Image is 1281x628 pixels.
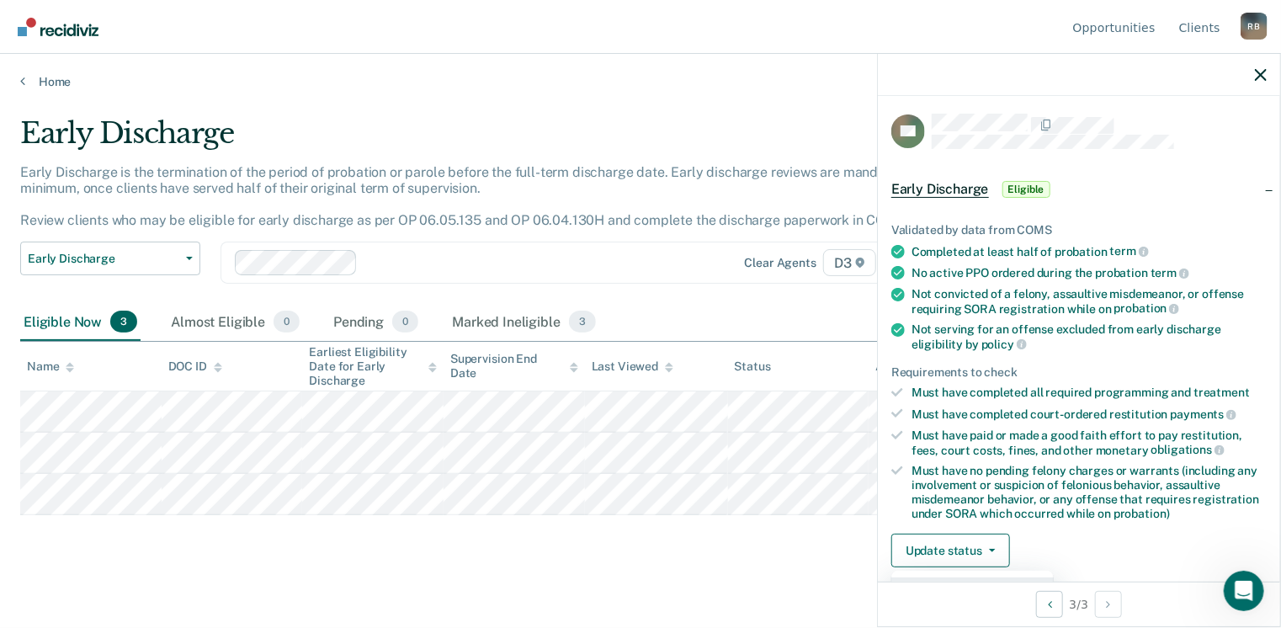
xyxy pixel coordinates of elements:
div: Requirements to check [891,365,1267,380]
div: DOC ID [168,359,222,374]
span: Eligible [1002,181,1050,198]
button: Next Opportunity [1095,591,1122,618]
span: D3 [823,249,876,276]
div: Completed at least half of probation [912,244,1267,259]
button: Update status [891,534,1010,567]
div: Almost Eligible [167,304,303,341]
div: Must have paid or made a good faith effort to pay restitution, fees, court costs, fines, and othe... [912,428,1267,457]
span: treatment [1193,386,1250,399]
span: probation) [1114,507,1170,520]
div: Validated by data from COMS [891,223,1267,237]
span: probation [1114,301,1180,315]
span: term [1151,266,1189,279]
div: 3 / 3 [878,582,1280,626]
a: Home [20,74,1261,89]
span: Early Discharge [28,252,179,266]
div: Assigned to [875,359,954,374]
span: obligations [1151,443,1225,456]
div: Must have completed all required programming and [912,386,1267,400]
div: Eligible Now [20,304,141,341]
div: Last Viewed [592,359,673,374]
div: Early DischargeEligible [878,162,1280,216]
span: 0 [392,311,418,333]
button: [PERSON_NAME] [891,577,1054,604]
div: R B [1241,13,1268,40]
div: Earliest Eligibility Date for Early Discharge [309,345,437,387]
div: Early Discharge [20,116,981,164]
span: Early Discharge [891,181,989,198]
div: Pending [330,304,422,341]
div: No active PPO ordered during the probation [912,265,1267,280]
div: Not convicted of a felony, assaultive misdemeanor, or offense requiring SORA registration while on [912,287,1267,316]
span: 0 [274,311,300,333]
span: payments [1171,407,1237,421]
button: Profile dropdown button [1241,13,1268,40]
span: term [1110,244,1149,258]
div: Clear agents [745,256,816,270]
button: Previous Opportunity [1036,591,1063,618]
div: Must have completed court-ordered restitution [912,407,1267,422]
div: Not serving for an offense excluded from early discharge eligibility by [912,322,1267,351]
iframe: Intercom live chat [1224,571,1264,611]
p: Early Discharge is the termination of the period of probation or parole before the full-term disc... [20,164,925,229]
span: 3 [110,311,137,333]
span: 3 [569,311,596,333]
div: Marked Ineligible [449,304,599,341]
div: Status [735,359,771,374]
div: Must have no pending felony charges or warrants (including any involvement or suspicion of feloni... [912,464,1267,520]
div: Name [27,359,74,374]
img: Recidiviz [18,18,98,36]
div: Supervision End Date [450,352,578,381]
span: policy [981,338,1027,351]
